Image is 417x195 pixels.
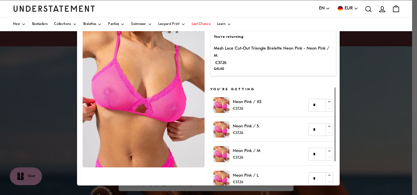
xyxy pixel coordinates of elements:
[32,23,48,26] span: Bestsellers
[210,87,336,92] h5: You're getting
[54,17,76,31] a: Collections
[233,123,259,130] p: Neon Pink / S
[217,23,226,26] span: Learn
[192,23,210,26] span: Last Chance
[319,5,330,12] button: EN
[83,23,96,26] span: Bralettes
[345,5,353,12] span: EUR
[233,172,259,179] p: Neon Pink / L
[131,17,151,31] a: Swimwear
[233,130,259,136] p: €37.26
[319,5,325,12] span: EN
[214,146,230,162] img: NMLT-BRA-016-1.jpg
[131,23,146,26] span: Swimwear
[233,147,261,154] p: Neon Pink / M
[83,15,205,167] img: NMLT-BRA-016-1.jpg
[233,155,261,161] p: €37.26
[233,179,259,185] p: €37.26
[337,5,358,12] button: EUR
[233,105,262,112] p: €37.26
[214,45,333,59] p: Mesh Lace Cut-Out Triangle Bralette Neon Pink - Neon Pink / M
[83,17,102,31] a: Bralettes
[214,121,230,138] img: NMLT-BRA-016-1.jpg
[214,171,230,187] img: NMLT-BRA-016-1.jpg
[192,17,210,31] a: Last Chance
[233,98,262,105] p: Neon Pink / XS
[158,17,185,31] a: Leopard Print
[214,34,333,40] p: You're returning
[214,97,230,113] img: NMLT-BRA-016-1.jpg
[13,23,20,26] span: New
[108,17,125,31] a: Panties
[214,67,224,71] strike: €41.40
[32,17,48,31] a: Bestsellers
[217,17,231,31] a: Learn
[13,6,95,11] a: Understatement Homepage
[108,23,119,26] span: Panties
[158,23,180,26] span: Leopard Print
[13,17,26,31] a: New
[54,23,71,26] span: Collections
[214,59,333,73] p: €37.26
